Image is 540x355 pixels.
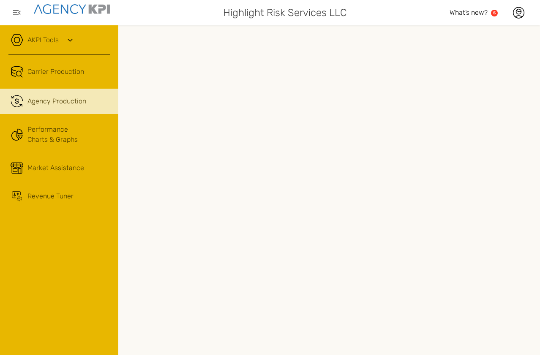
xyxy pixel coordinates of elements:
span: What’s new? [450,8,488,16]
div: Market Assistance [27,163,84,173]
img: agencykpi-logo-550x69-2d9e3fa8.png [34,4,110,14]
span: Carrier Production [27,67,84,77]
a: AKPI Tools [27,35,59,45]
div: Agency Production [27,96,86,106]
div: Revenue Tuner [27,191,74,201]
a: 5 [491,10,498,16]
text: 5 [493,11,496,15]
span: Highlight Risk Services LLC [223,5,347,20]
